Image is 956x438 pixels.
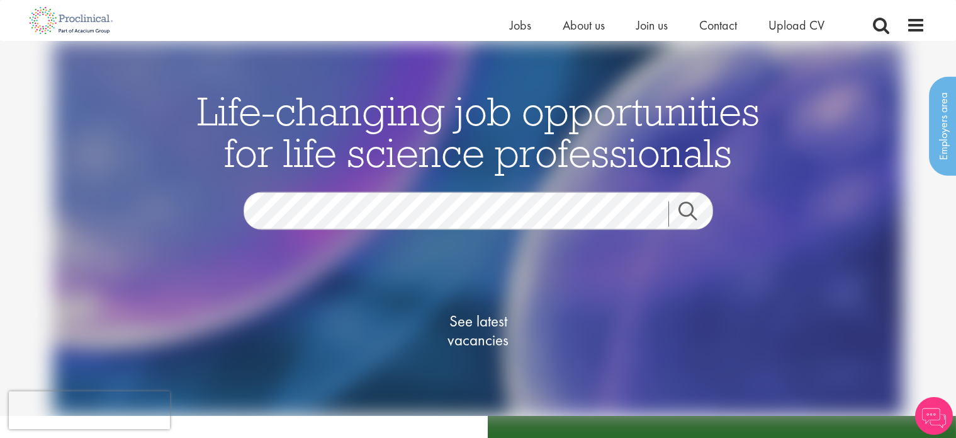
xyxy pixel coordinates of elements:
[768,17,824,33] a: Upload CV
[415,262,541,400] a: See latestvacancies
[415,312,541,350] span: See latest vacancies
[510,17,531,33] a: Jobs
[197,86,760,178] span: Life-changing job opportunities for life science professionals
[9,391,170,429] iframe: reCAPTCHA
[563,17,605,33] a: About us
[636,17,668,33] a: Join us
[668,202,723,227] a: Job search submit button
[915,397,953,435] img: Chatbot
[53,41,904,416] img: candidate home
[699,17,737,33] a: Contact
